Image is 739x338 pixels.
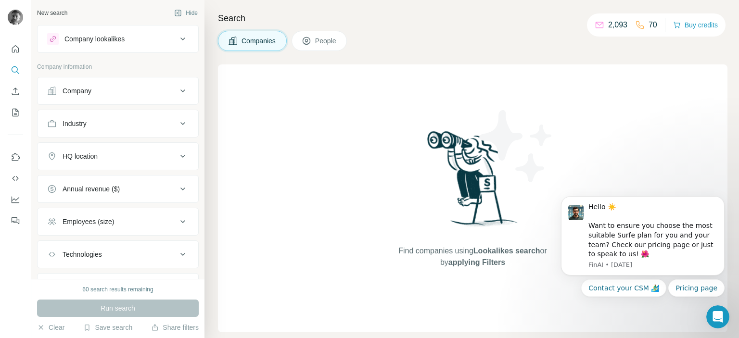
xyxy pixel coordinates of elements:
button: Dashboard [8,191,23,208]
h4: Search [218,12,727,25]
button: Annual revenue ($) [38,177,198,200]
button: Save search [83,323,132,332]
iframe: Intercom live chat [706,305,729,328]
span: Lookalikes search [473,247,540,255]
button: Industry [38,112,198,135]
img: Avatar [8,10,23,25]
button: Company lookalikes [38,27,198,50]
button: Keywords [38,275,198,299]
button: Employees (size) [38,210,198,233]
span: Find companies using or by [395,245,549,268]
button: Clear [37,323,64,332]
button: Enrich CSV [8,83,23,100]
button: Share filters [151,323,199,332]
div: New search [37,9,67,17]
img: Surfe Illustration - Stars [473,103,560,189]
button: Feedback [8,212,23,229]
span: Companies [242,36,277,46]
img: Surfe Illustration - Woman searching with binoculars [423,128,523,236]
div: Company lookalikes [64,34,125,44]
button: Search [8,62,23,79]
button: Technologies [38,243,198,266]
iframe: Intercom notifications message [547,165,739,312]
div: Employees (size) [63,217,114,226]
button: Use Surfe on LinkedIn [8,149,23,166]
div: 60 search results remaining [82,285,153,294]
div: Company [63,86,91,96]
p: 2,093 [608,19,627,31]
p: Company information [37,63,199,71]
button: Buy credits [673,18,718,32]
button: Use Surfe API [8,170,23,187]
button: My lists [8,104,23,121]
span: People [315,36,337,46]
div: Technologies [63,250,102,259]
button: Quick start [8,40,23,58]
button: Hide [167,6,204,20]
p: 70 [649,19,657,31]
div: HQ location [63,151,98,161]
span: applying Filters [448,258,505,266]
div: Annual revenue ($) [63,184,120,194]
div: Industry [63,119,87,128]
button: HQ location [38,145,198,168]
button: Company [38,79,198,102]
